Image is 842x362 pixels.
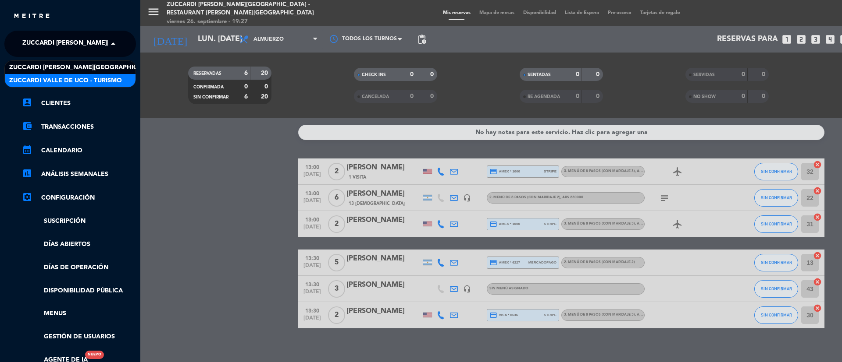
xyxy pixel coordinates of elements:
a: assessmentANÁLISIS SEMANALES [22,169,136,179]
i: account_box [22,97,32,108]
a: account_balance_walletTransacciones [22,122,136,132]
a: account_boxClientes [22,98,136,109]
span: Zuccardi [PERSON_NAME][GEOGRAPHIC_DATA] - Restaurant [PERSON_NAME][GEOGRAPHIC_DATA] [9,63,321,73]
span: Zuccardi [PERSON_NAME][GEOGRAPHIC_DATA] - Restaurant [PERSON_NAME][GEOGRAPHIC_DATA] [22,35,335,53]
a: Disponibilidad pública [22,286,136,296]
a: Menus [22,309,136,319]
a: Días de Operación [22,263,136,273]
a: Días abiertos [22,239,136,250]
i: assessment [22,168,32,179]
i: calendar_month [22,144,32,155]
i: account_balance_wallet [22,121,32,131]
i: settings_applications [22,192,32,202]
a: Configuración [22,193,136,203]
img: MEITRE [13,13,50,20]
span: Zuccardi Valle de Uco - Turismo [9,76,122,86]
a: Gestión de usuarios [22,332,136,342]
a: Suscripción [22,216,136,226]
div: Nuevo [85,351,104,359]
a: calendar_monthCalendario [22,145,136,156]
